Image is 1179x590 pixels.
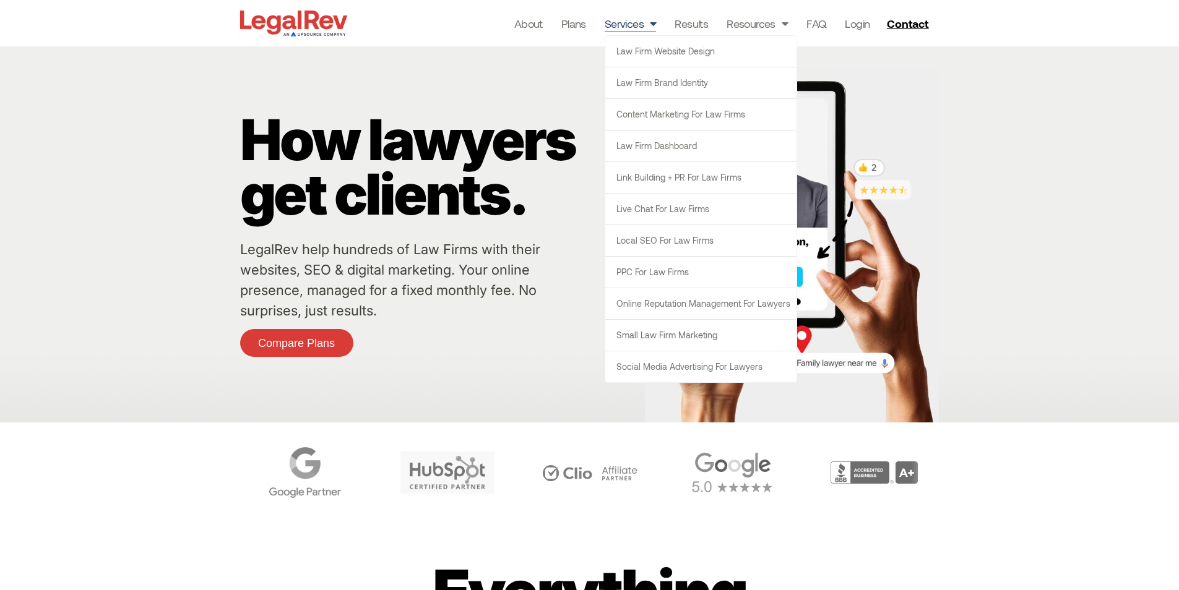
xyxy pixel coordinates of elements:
span: Contact [887,18,928,29]
a: LegalRev help hundreds of Law Firms with their websites, SEO & digital marketing. Your online pre... [240,241,540,319]
a: PPC for Law Firms [605,257,797,288]
div: 2 / 6 [806,441,943,504]
div: 5 / 6 [379,441,516,504]
a: Live Chat for Law Firms [605,194,797,224]
a: Small Law Firm Marketing [605,320,797,351]
a: Social Media Advertising for Lawyers [605,351,797,382]
div: 1 / 6 [664,441,800,504]
a: Contact [882,14,936,33]
a: Link Building + PR for Law Firms [605,162,797,193]
a: Compare Plans [240,329,353,357]
div: Carousel [237,441,943,504]
a: Law Firm Website Design [605,36,797,67]
nav: Menu [514,15,870,32]
a: About [514,15,543,32]
div: 4 / 6 [237,441,373,504]
a: Law Firm Brand Identity [605,67,797,98]
a: Content Marketing for Law Firms [605,99,797,130]
a: Login [845,15,870,32]
a: Services [605,15,657,32]
p: How lawyers get clients. [240,113,639,221]
div: 6 / 6 [522,441,658,504]
a: Resources [727,15,788,32]
a: Plans [561,15,586,32]
ul: Services [605,35,797,383]
a: FAQ [806,15,826,32]
a: Law Firm Dashboard [605,130,797,161]
span: Compare Plans [258,338,335,349]
a: Results [675,15,708,32]
a: Local SEO for Law Firms [605,225,797,256]
a: Online Reputation Management for Lawyers [605,288,797,319]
